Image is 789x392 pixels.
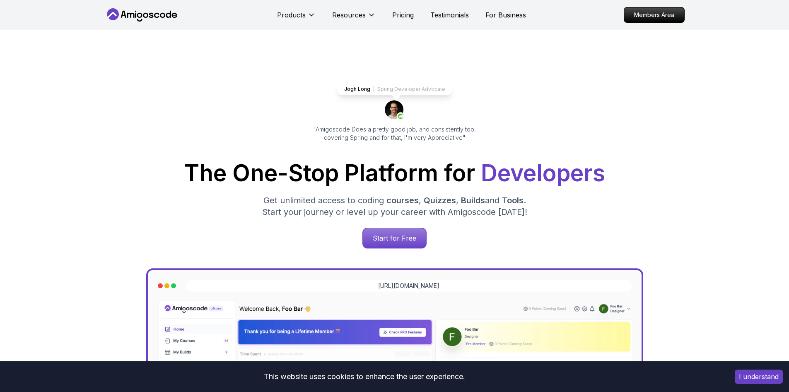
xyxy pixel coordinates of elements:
[344,86,370,93] p: Jogh Long
[481,159,605,187] span: Developers
[302,125,487,142] p: "Amigoscode Does a pretty good job, and consistently too, covering Spring and for that, I'm very ...
[502,195,524,205] span: Tools
[386,195,419,205] span: courses
[424,195,456,205] span: Quizzes
[624,7,684,22] p: Members Area
[277,10,306,20] p: Products
[385,100,405,120] img: josh long
[6,368,722,386] div: This website uses cookies to enhance the user experience.
[392,10,414,20] a: Pricing
[378,282,439,290] a: [URL][DOMAIN_NAME]
[461,195,485,205] span: Builds
[332,10,366,20] p: Resources
[735,370,783,384] button: Accept cookies
[624,7,685,23] a: Members Area
[256,195,534,218] p: Get unlimited access to coding , , and . Start your journey or level up your career with Amigosco...
[362,228,427,248] a: Start for Free
[485,10,526,20] a: For Business
[430,10,469,20] a: Testimonials
[377,86,445,93] p: Spring Developer Advocate
[332,10,376,27] button: Resources
[363,228,426,248] p: Start for Free
[277,10,316,27] button: Products
[111,162,678,185] h1: The One-Stop Platform for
